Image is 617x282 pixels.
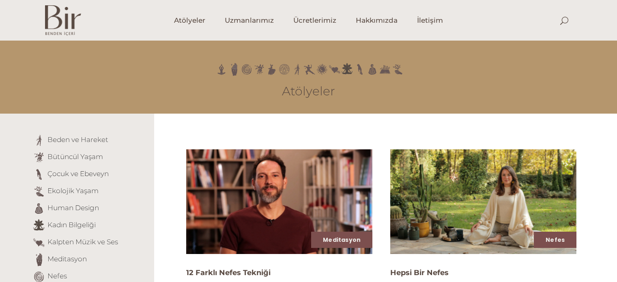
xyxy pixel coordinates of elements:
[546,236,565,244] a: Nefes
[47,136,108,144] a: Beden ve Hareket
[390,268,449,277] a: Hepsi Bir Nefes
[186,268,271,277] a: 12 Farklı Nefes Tekniği
[47,153,103,161] a: Bütüncül Yaşam
[47,221,96,229] a: Kadın Bilgeliği
[47,255,87,263] a: Meditasyon
[356,16,398,25] span: Hakkımızda
[47,170,109,178] a: Çocuk ve Ebeveyn
[323,236,361,244] a: Meditasyon
[293,16,336,25] span: Ücretlerimiz
[174,16,205,25] span: Atölyeler
[47,238,118,246] a: Kalpten Müzik ve Ses
[47,272,67,280] a: Nefes
[417,16,443,25] span: İletişim
[47,204,99,212] a: Human Design
[47,187,99,195] a: Ekolojik Yaşam
[225,16,274,25] span: Uzmanlarımız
